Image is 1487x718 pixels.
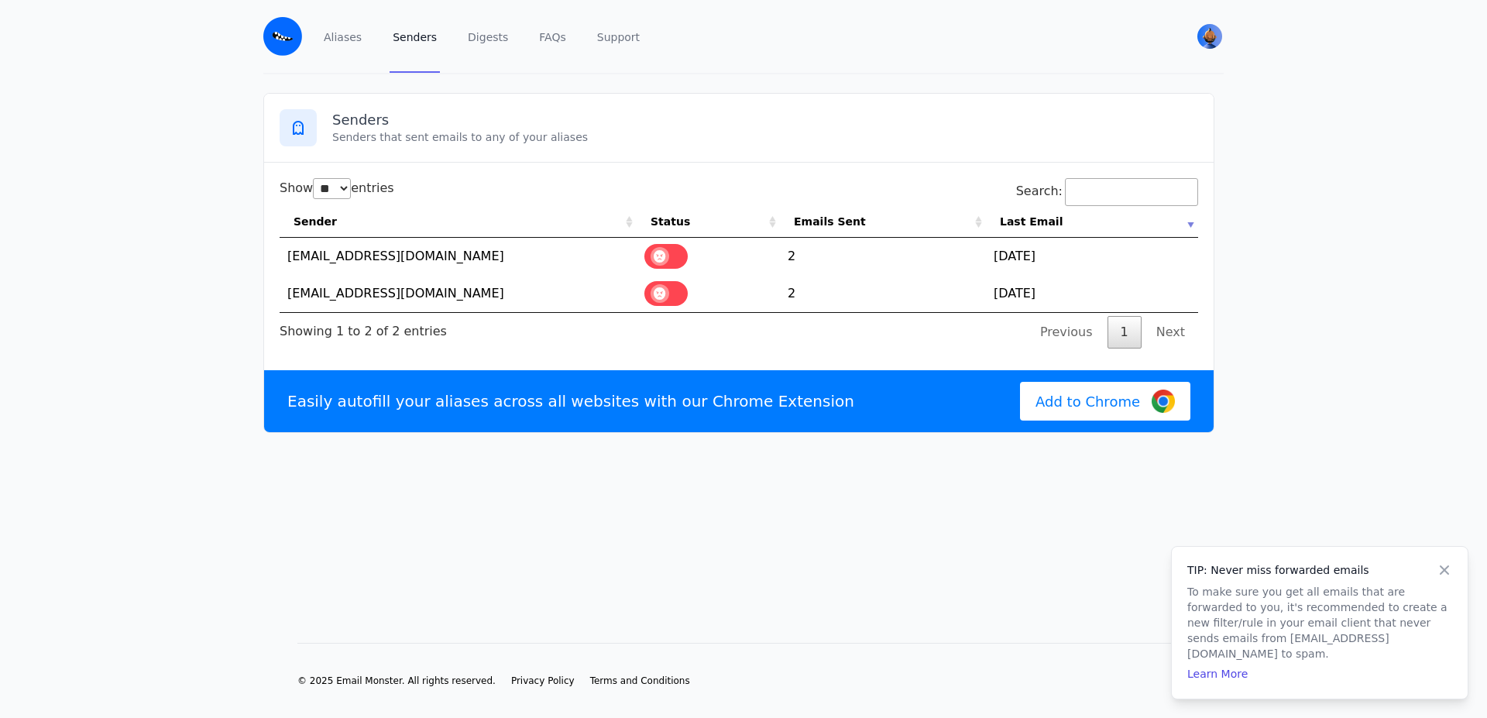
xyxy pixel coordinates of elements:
[1187,584,1452,661] p: To make sure you get all emails that are forwarded to you, it's recommended to create a new filte...
[280,313,447,341] div: Showing 1 to 2 of 2 entries
[1020,382,1190,421] a: Add to Chrome
[986,275,1198,312] td: [DATE]
[280,275,637,312] td: [EMAIL_ADDRESS][DOMAIN_NAME]
[313,178,351,199] select: Showentries
[332,111,1198,129] h3: Senders
[297,675,496,687] li: © 2025 Email Monster. All rights reserved.
[590,675,690,687] a: Terms and Conditions
[780,238,986,275] td: 2
[780,206,986,238] th: Emails Sent: activate to sort column ascending
[1065,178,1198,206] input: Search:
[637,206,780,238] th: Status: activate to sort column ascending
[1143,316,1198,349] a: Next
[263,17,302,56] img: Email Monster
[1108,316,1142,349] a: 1
[1027,316,1106,349] a: Previous
[986,206,1198,238] th: Last Email: activate to sort column ascending
[1187,668,1248,680] a: Learn More
[1196,22,1224,50] button: User menu
[780,275,986,312] td: 2
[1035,391,1140,412] span: Add to Chrome
[332,129,1198,145] p: Senders that sent emails to any of your aliases
[1197,24,1222,49] img: Cuong's Avatar
[280,238,637,275] td: [EMAIL_ADDRESS][DOMAIN_NAME]
[590,675,690,686] span: Terms and Conditions
[287,390,854,412] p: Easily autofill your aliases across all websites with our Chrome Extension
[280,180,394,195] label: Show entries
[1016,184,1198,198] label: Search:
[1152,390,1175,413] img: Google Chrome Logo
[986,238,1198,275] td: [DATE]
[511,675,575,686] span: Privacy Policy
[1187,562,1452,578] h4: TIP: Never miss forwarded emails
[280,206,637,238] th: Sender: activate to sort column ascending
[511,675,575,687] a: Privacy Policy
